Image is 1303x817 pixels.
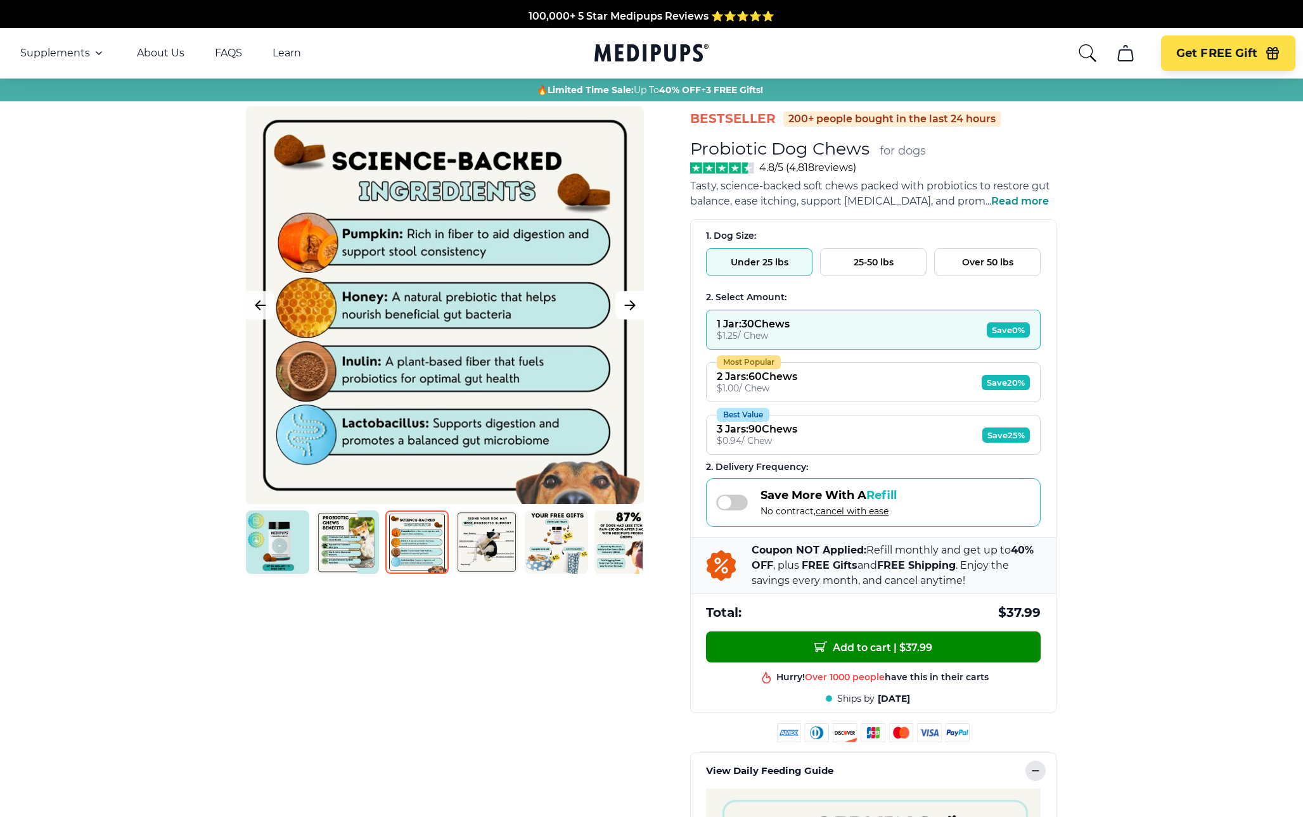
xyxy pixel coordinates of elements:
a: About Us [137,47,184,60]
img: payment methods [777,723,970,742]
span: Read more [991,195,1049,207]
button: Get FREE Gift [1161,35,1295,71]
span: 🔥 Up To + [537,84,763,96]
b: FREE Gifts [802,559,857,571]
div: Most Popular [717,355,781,369]
button: Add to cart | $37.99 [706,631,1041,662]
img: Probiotic Dog Chews | Natural Dog Supplements [455,510,518,574]
img: Probiotic Dog Chews | Natural Dog Supplements [385,510,449,574]
div: $ 1.25 / Chew [717,330,790,341]
a: Medipups [594,41,709,67]
span: Save 25% [982,427,1030,443]
button: Best Value3 Jars:90Chews$0.94/ ChewSave25% [706,415,1041,455]
span: Total: [706,604,741,621]
span: for dogs [880,144,926,158]
div: $ 1.00 / Chew [717,383,797,394]
span: [DATE] [878,693,910,705]
button: cart [1110,38,1141,68]
span: Made In The [GEOGRAPHIC_DATA] from domestic & globally sourced ingredients [441,25,863,37]
div: 2. Select Amount: [706,291,1041,303]
button: Under 25 lbs [706,248,812,276]
span: No contract, [761,505,897,517]
button: 25-50 lbs [820,248,927,276]
button: Previous Image [246,291,274,320]
span: BestSeller [690,110,776,127]
div: $ 0.94 / Chew [717,435,797,446]
span: 2 . Delivery Frequency: [706,461,808,472]
div: Hurry! have this in their carts [776,671,989,683]
span: Over 1000 people [805,671,885,683]
div: Best Value [717,408,769,422]
h1: Probiotic Dog Chews [690,138,870,159]
span: Save More With A [761,488,897,502]
img: Stars - 4.8 [690,162,754,174]
span: Refill [866,488,897,502]
span: cancel with ease [816,505,889,517]
img: Probiotic Dog Chews | Natural Dog Supplements [525,510,588,574]
img: Probiotic Dog Chews | Natural Dog Supplements [594,510,658,574]
b: Coupon NOT Applied: [752,544,866,556]
span: ... [985,195,1049,207]
span: 100,000+ 5 Star Medipups Reviews ⭐️⭐️⭐️⭐️⭐️ [529,10,774,22]
span: balance, ease itching, support [MEDICAL_DATA], and prom [690,195,985,207]
img: Probiotic Dog Chews | Natural Dog Supplements [246,510,309,574]
span: Save 0% [987,322,1030,338]
p: Refill monthly and get up to , plus and . Enjoy the savings every month, and cancel anytime! [752,543,1041,588]
div: 3 Jars : 90 Chews [717,423,797,435]
div: 1 Jar : 30 Chews [717,318,790,330]
span: 4.8/5 ( 4,818 reviews) [759,161,856,174]
a: FAQS [215,47,242,60]
button: Over 50 lbs [934,248,1041,276]
a: Learn [273,47,301,60]
span: Save 20% [982,375,1030,390]
button: 1 Jar:30Chews$1.25/ ChewSave0% [706,310,1041,350]
span: Ships by [837,693,875,705]
span: Get FREE Gift [1176,46,1257,61]
img: Probiotic Dog Chews | Natural Dog Supplements [316,510,379,574]
b: FREE Shipping [877,559,956,571]
span: Add to cart | $ 37.99 [814,640,932,654]
div: 2 Jars : 60 Chews [717,370,797,383]
button: Most Popular2 Jars:60Chews$1.00/ ChewSave20% [706,362,1041,402]
span: $ 37.99 [998,604,1041,621]
div: 1. Dog Size: [706,230,1041,242]
p: View Daily Feeding Guide [706,763,833,778]
div: 200+ people bought in the last 24 hours [783,111,1001,127]
span: Tasty, science-backed soft chews packed with probiotics to restore gut [690,180,1050,192]
button: Next Image [615,291,644,320]
span: Supplements [20,47,90,60]
button: search [1077,43,1098,63]
button: Supplements [20,46,106,61]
